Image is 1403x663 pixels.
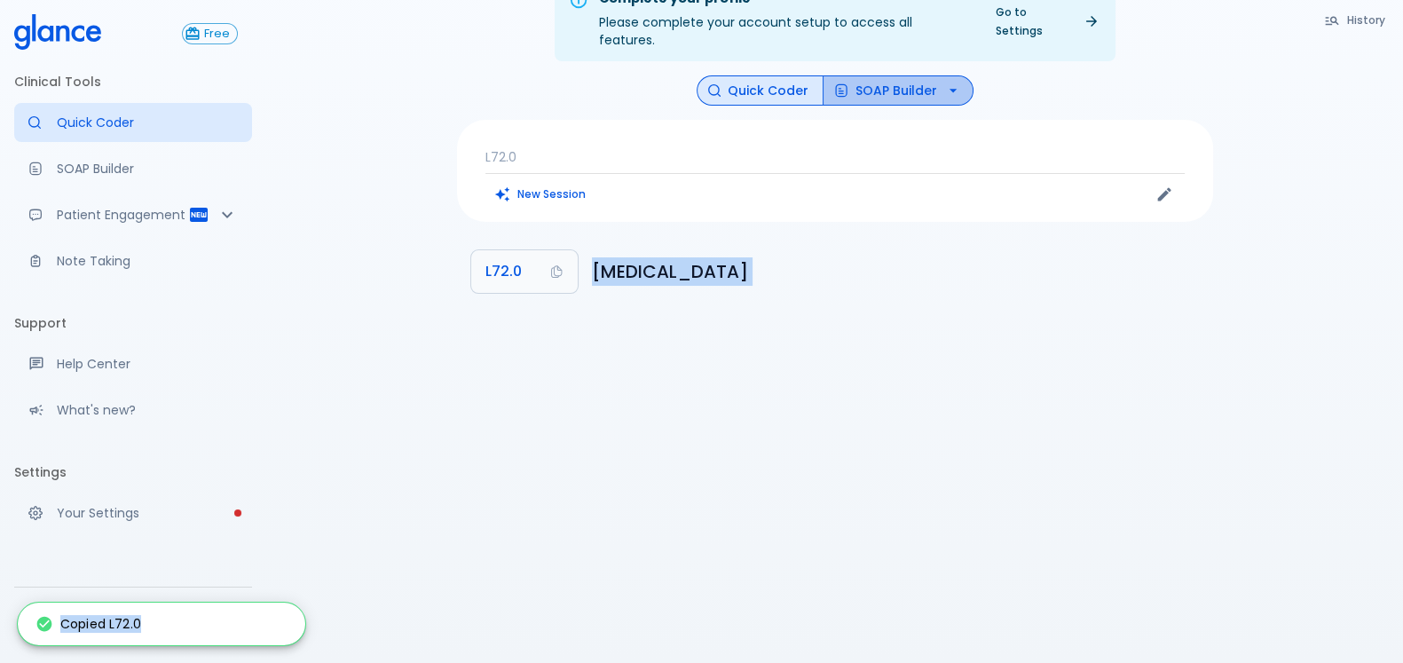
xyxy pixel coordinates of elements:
[182,23,252,44] a: Click to view or change your subscription
[592,257,1199,286] h6: Epidermal cyst
[14,60,252,103] li: Clinical Tools
[57,401,238,419] p: What's new?
[1151,181,1178,208] button: Edit
[485,181,596,207] button: Clears all inputs and results.
[697,75,824,107] button: Quick Coder
[14,195,252,234] div: Patient Reports & Referrals
[14,451,252,493] li: Settings
[57,252,238,270] p: Note Taking
[485,259,522,284] span: L72.0
[14,595,252,656] div: A JG
[197,28,237,41] span: Free
[471,250,578,293] button: Copy Code L72.0 to clipboard
[57,504,238,522] p: Your Settings
[57,114,238,131] p: Quick Coder
[182,23,238,44] button: Free
[14,493,252,533] a: Please complete account setup
[35,608,141,640] div: Copied L72.0
[485,148,1185,166] p: L72.0
[823,75,973,107] button: SOAP Builder
[57,355,238,373] p: Help Center
[57,160,238,178] p: SOAP Builder
[14,344,252,383] a: Get help from our support team
[14,302,252,344] li: Support
[57,206,188,224] p: Patient Engagement
[14,391,252,430] div: Recent updates and feature releases
[14,241,252,280] a: Advanced note-taking
[1315,7,1396,33] button: History
[14,103,252,142] a: Moramiz: Find ICD10AM codes instantly
[14,149,252,188] a: Docugen: Compose a clinical documentation in seconds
